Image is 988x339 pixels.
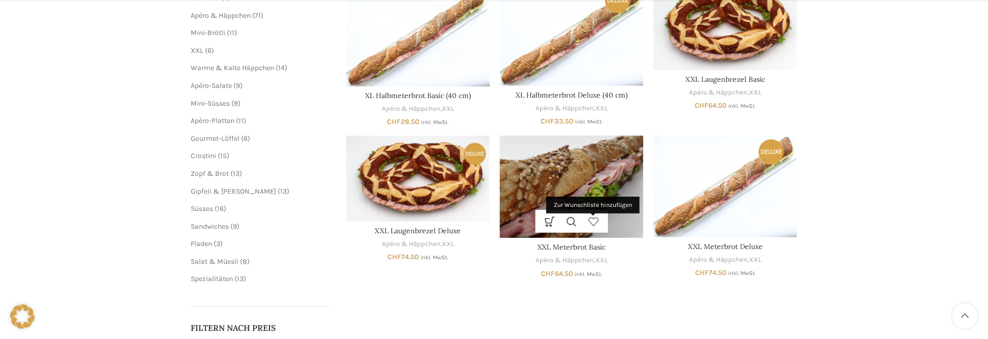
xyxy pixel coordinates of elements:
[421,254,448,261] small: inkl. MwSt.
[387,117,401,126] span: CHF
[541,269,555,278] span: CHF
[689,255,747,265] a: Apéro & Häppchen
[387,117,420,126] bdi: 28.50
[442,239,454,249] a: XXL
[230,28,235,37] span: 11
[191,239,213,248] a: Fladen
[237,274,244,283] span: 13
[191,222,229,231] a: Sandwiches
[546,197,640,213] div: Zur Wunschliste hinzufügen
[191,204,214,213] a: Süsses
[728,270,756,276] small: inkl. MwSt.
[191,46,204,55] a: XXL
[255,11,261,20] span: 71
[365,91,471,100] a: XL Halbmeterbrot Basic (40 cm)
[749,88,761,98] a: XXL
[685,75,765,84] a: XXL Laugenbrezel Basic
[541,269,573,278] bdi: 64.50
[500,104,643,113] div: ,
[500,256,643,265] div: ,
[243,257,248,266] span: 8
[233,222,237,231] span: 9
[375,226,461,235] a: XXL Laugenbrezel Deluxe
[595,104,608,113] a: XXL
[442,104,454,114] a: XXL
[422,119,449,126] small: inkl. MwSt.
[191,169,229,178] a: Zopf & Brot
[689,88,747,98] a: Apéro & Häppchen
[191,274,233,283] a: Spezialitäten
[688,242,763,251] a: XXL Meterbrot Deluxe
[388,253,402,261] span: CHF
[191,257,239,266] a: Salat & Müesli
[281,187,287,196] span: 13
[952,303,978,329] a: Scroll to top button
[239,116,244,125] span: 11
[234,99,238,108] span: 9
[595,256,608,265] a: XXL
[346,136,490,222] a: XXL Laugenbrezel Deluxe
[695,268,709,277] span: CHF
[535,256,594,265] a: Apéro & Häppchen
[541,117,554,126] span: CHF
[244,134,248,143] span: 6
[218,204,224,213] span: 16
[191,151,217,160] a: Crostini
[653,255,797,265] div: ,
[217,239,221,248] span: 3
[208,46,212,55] span: 6
[221,151,227,160] span: 15
[191,134,240,143] a: Gourmet-Löffel
[541,117,574,126] bdi: 33.50
[346,104,490,114] div: ,
[233,169,240,178] span: 13
[695,268,727,277] bdi: 74.50
[191,28,226,37] a: Mini-Brötli
[191,187,277,196] a: Gipfeli & [PERSON_NAME]
[561,210,583,233] a: Schnellansicht
[575,118,603,125] small: inkl. MwSt.
[382,104,440,114] a: Apéro & Häppchen
[653,88,797,98] div: ,
[191,64,275,72] a: Warme & Kalte Häppchen
[191,81,232,90] a: Apéro-Salate
[236,81,241,90] span: 9
[516,90,627,100] a: XL Halbmeterbrot Deluxe (40 cm)
[695,101,727,110] bdi: 64.50
[191,99,230,108] a: Mini-Süsses
[728,103,756,109] small: inkl. MwSt.
[535,104,594,113] a: Apéro & Häppchen
[653,136,797,237] a: XXL Meterbrot Deluxe
[346,239,490,249] div: ,
[500,136,643,238] a: XXL Meterbrot Basic
[749,255,761,265] a: XXL
[279,64,285,72] span: 14
[382,239,440,249] a: Apéro & Häppchen
[539,210,561,233] a: Wähle Optionen für „XXL Meterbrot Basic“
[191,322,332,333] h5: Filtern nach Preis
[537,242,606,252] a: XXL Meterbrot Basic
[191,116,235,125] a: Apéro-Platten
[388,253,420,261] bdi: 74.50
[575,271,602,278] small: inkl. MwSt.
[695,101,708,110] span: CHF
[191,11,251,20] a: Apéro & Häppchen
